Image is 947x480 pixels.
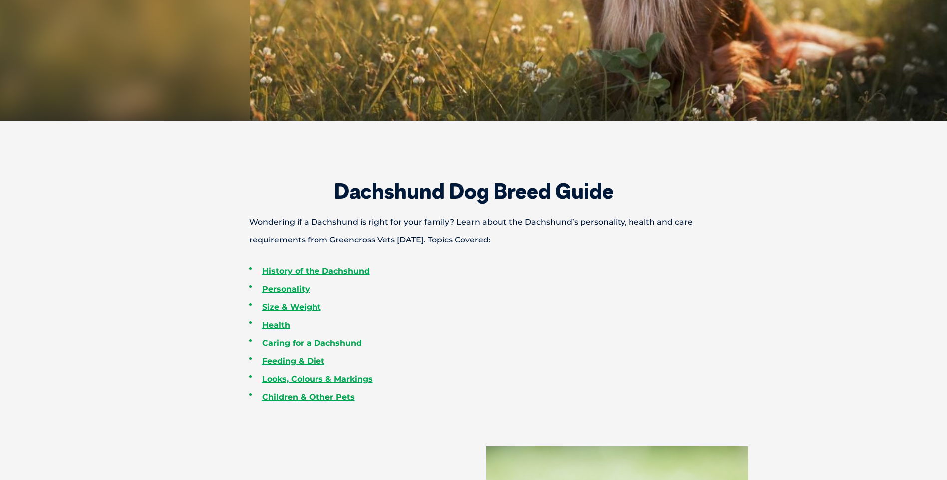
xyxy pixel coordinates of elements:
p: Wondering if a Dachshund is right for your family? Learn about the Dachshund’s personality, healt... [214,213,733,249]
a: Caring for a Dachshund [262,338,362,348]
a: History of the Dachshund [262,266,370,276]
a: Children & Other Pets [262,392,355,402]
h2: Dachshund Dog Breed Guide [214,181,733,202]
a: Looks, Colours & Markings [262,374,373,384]
a: Size & Weight [262,302,321,312]
a: Personality [262,284,310,294]
a: Health [262,320,290,330]
a: Feeding & Diet [262,356,324,366]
